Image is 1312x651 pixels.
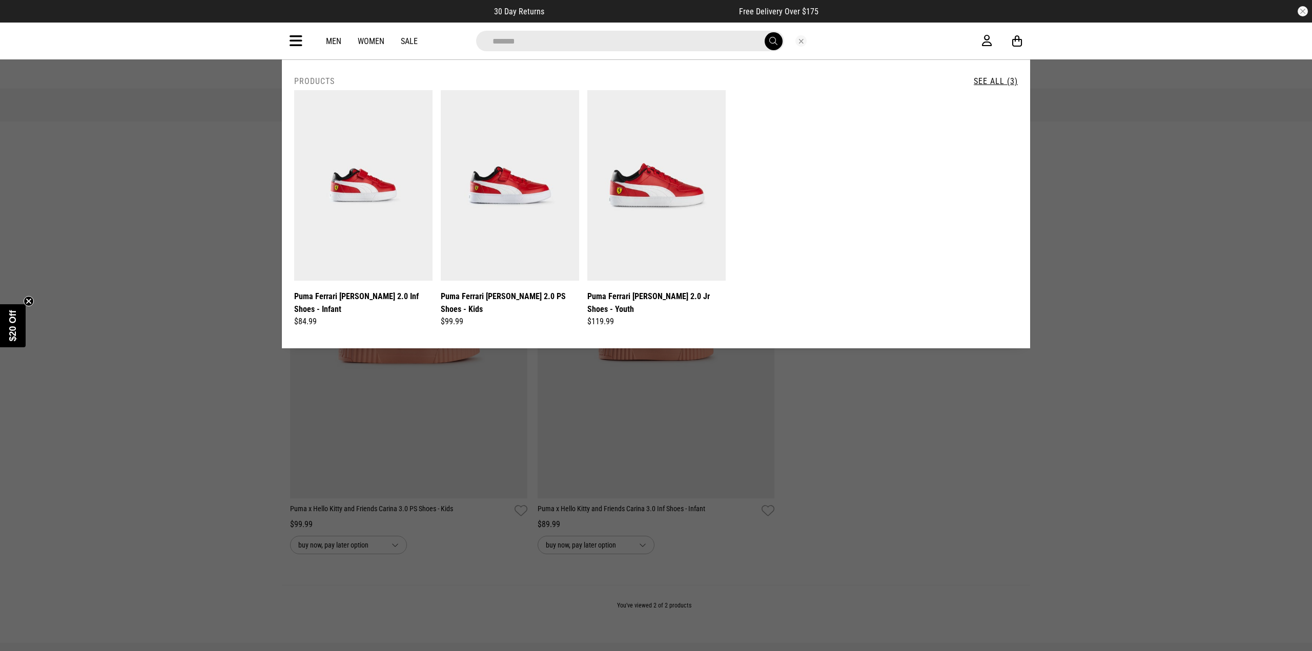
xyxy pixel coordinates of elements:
a: Men [326,36,341,46]
img: Puma Ferrari Caven 2.0 Ps Shoes - Kids in Red [441,90,579,281]
span: Free Delivery Over $175 [739,7,818,16]
a: Puma Ferrari [PERSON_NAME] 2.0 Jr Shoes - Youth [587,290,726,316]
a: Sale [401,36,418,46]
img: Puma Ferrari Caven 2.0 Inf Shoes - Infant in Red [294,90,433,281]
div: $99.99 [441,316,579,328]
a: Puma Ferrari [PERSON_NAME] 2.0 Inf Shoes - Infant [294,290,433,316]
div: $119.99 [587,316,726,328]
h2: Products [294,76,335,86]
button: Open LiveChat chat widget [8,4,39,35]
span: $20 Off [8,310,18,341]
a: See All (3) [974,76,1018,86]
button: Close teaser [24,296,34,306]
a: Women [358,36,384,46]
img: Puma Ferrari Caven 2.0 Jr Shoes - Youth in Red [587,90,726,281]
div: $84.99 [294,316,433,328]
a: Puma Ferrari [PERSON_NAME] 2.0 PS Shoes - Kids [441,290,579,316]
iframe: Customer reviews powered by Trustpilot [565,6,719,16]
span: 30 Day Returns [494,7,544,16]
button: Close search [795,35,807,47]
